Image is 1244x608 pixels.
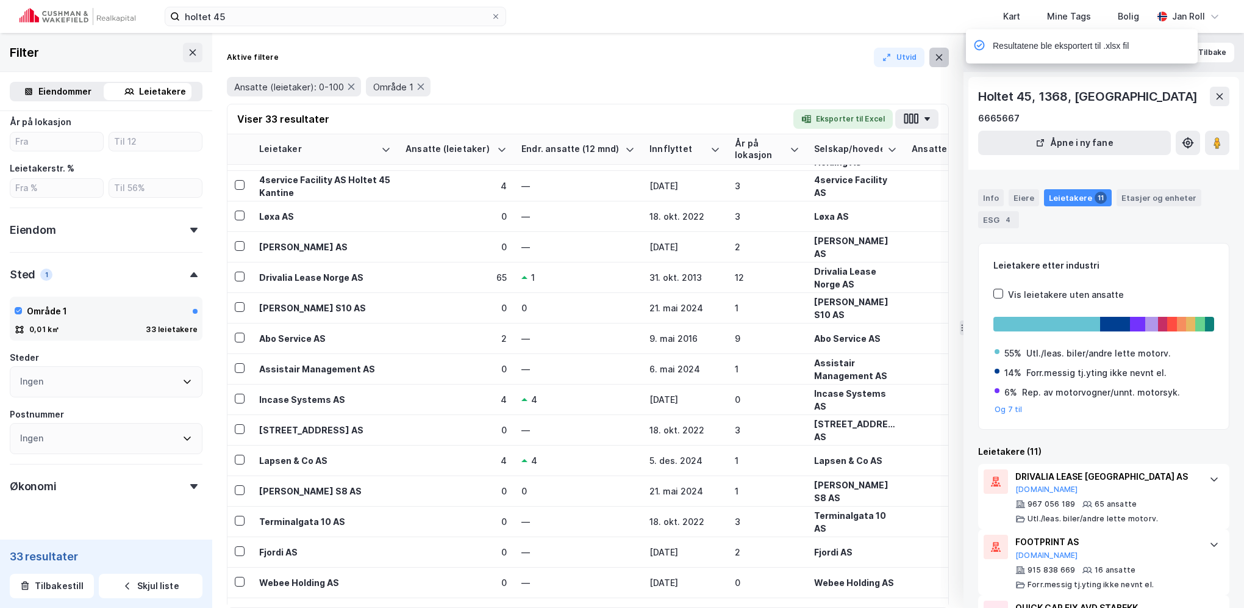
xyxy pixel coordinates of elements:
div: — [521,546,635,559]
div: 16 ansatte [1095,565,1135,575]
div: 1 [40,269,52,281]
div: 21. mai 2024 [649,485,720,498]
div: Holtet 45, 1368, [GEOGRAPHIC_DATA] [978,87,1200,106]
div: 0 [406,485,507,498]
div: 9 [735,332,799,345]
span: Område 1 [373,81,413,93]
div: [PERSON_NAME] S10 AS [814,295,897,321]
div: Incase Systems AS [814,387,897,413]
div: Endr. ansatte (12 mnd) [521,143,620,155]
div: Webee Holding AS [814,576,897,589]
div: 3 [735,515,799,528]
div: Eiere [1009,189,1039,206]
div: Eiendom [10,223,56,237]
div: 0 [406,363,507,375]
div: 0 [912,576,1007,589]
div: — [521,363,635,375]
div: Resultatene ble eksportert til .xlsx fil [993,39,1129,54]
div: Info [978,189,1004,206]
div: 18. okt. 2022 [649,515,720,528]
div: Ingen [20,374,43,389]
div: Incase Systems AS [259,393,391,406]
div: 4 [912,332,1007,345]
div: Terminalgata 10 AS [814,509,897,535]
button: Og 7 til [995,405,1023,414]
div: Leietakere (11) [978,444,1229,459]
div: Område 1 [27,304,67,319]
div: 4 [531,393,537,406]
div: — [521,241,635,253]
div: — [521,515,635,528]
div: — [521,576,635,589]
div: [DATE] [649,241,720,253]
div: Postnummer [10,407,64,422]
div: 4 [531,454,537,467]
button: [DOMAIN_NAME] [1015,485,1078,494]
div: Rep. av motorvogner/unnt. motorsyk. [1022,385,1180,400]
div: 0 [406,210,507,223]
div: 4 [406,393,507,406]
div: Aktive filtere [227,52,279,62]
div: 0 [912,546,1007,559]
div: [STREET_ADDRESS] AS [814,418,897,443]
div: Jan Roll [1172,9,1205,24]
div: 4 [1002,214,1014,226]
div: 4 [406,454,507,467]
div: 0 [912,424,1007,436]
div: — [521,210,635,223]
div: 4 [912,454,1007,467]
button: Skjul liste [99,574,202,598]
div: Økonomi [10,479,57,494]
div: 0,01 k㎡ [29,325,59,335]
div: Drivalia Lease Norge AS [814,265,897,291]
div: Selskap/hovedenhet [814,143,882,155]
button: [DOMAIN_NAME] [1015,551,1078,560]
div: FOOTPRINT AS [1015,535,1197,549]
div: 18. okt. 2022 [649,210,720,223]
div: 33 leietakere [146,325,198,335]
div: 1976 [912,179,1007,192]
div: 6% [1004,385,1017,400]
div: Lapsen & Co AS [259,454,391,467]
div: [DATE] [649,393,720,406]
div: 1 [735,454,799,467]
div: 0 [406,302,507,314]
div: 65 [406,271,507,284]
div: 0 [912,485,1007,498]
div: Forr.messig tj.yting ikke nevnt el. [1028,580,1154,590]
div: 11 [1095,192,1107,204]
div: 14% [1004,366,1021,380]
div: Ingen [20,431,43,446]
div: 3 [735,424,799,436]
div: Assistair Management AS [259,363,391,375]
div: 0 [735,576,799,589]
div: 0 [912,241,1007,253]
input: Fra % [10,179,103,197]
div: År på lokasjon [10,115,71,129]
div: 1 [735,302,799,314]
button: Tilbakestill [10,574,94,598]
div: [DATE] [649,546,720,559]
div: 0 [406,241,507,253]
div: 0 [406,546,507,559]
div: 6665667 [978,111,1020,126]
div: 0 [912,302,1007,314]
div: 2 [735,546,799,559]
div: Leietakere [139,84,186,99]
div: 967 056 189 [1028,499,1075,509]
div: Løxa AS [814,210,897,223]
div: Viser 33 resultater [237,112,329,126]
div: [PERSON_NAME] S8 AS [814,479,897,504]
div: 1 [531,271,535,284]
button: Eksporter til Excel [793,109,893,129]
div: Kart [1003,9,1020,24]
div: 4service Facility AS [814,173,897,199]
div: 4 [406,179,507,192]
div: Løxa AS [259,210,391,223]
div: Vis leietakere uten ansatte [1008,288,1124,302]
div: Lapsen & Co AS [814,454,897,467]
div: 0 [912,363,1007,375]
div: Etasjer og enheter [1121,192,1196,203]
div: 2 [406,332,507,345]
div: Filter [10,43,39,62]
